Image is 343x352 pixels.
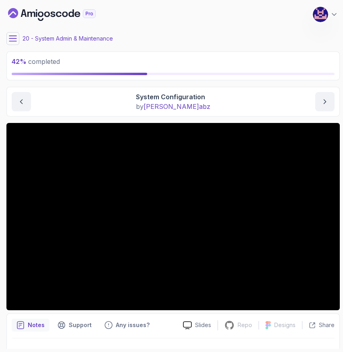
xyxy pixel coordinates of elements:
button: Support button [53,319,97,332]
a: Dashboard [8,8,114,21]
p: by [136,102,210,111]
span: completed [12,57,60,65]
p: Support [69,321,92,329]
p: Share [319,321,335,329]
p: Repo [238,321,252,329]
button: next content [315,92,335,111]
p: Designs [274,321,296,329]
p: 20 - System Admin & Maintenance [23,35,113,43]
p: Slides [195,321,211,329]
p: Notes [28,321,45,329]
button: notes button [12,319,49,332]
span: 42 % [12,57,27,65]
button: Share [302,321,335,329]
p: System Configuration [136,92,210,102]
button: Feedback button [100,319,154,332]
p: Any issues? [116,321,150,329]
span: [PERSON_NAME] abz [144,102,210,111]
button: user profile image [312,6,338,23]
button: previous content [12,92,31,111]
a: Slides [177,321,218,329]
iframe: 1 - System Configuration [6,123,340,310]
img: user profile image [313,7,328,22]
